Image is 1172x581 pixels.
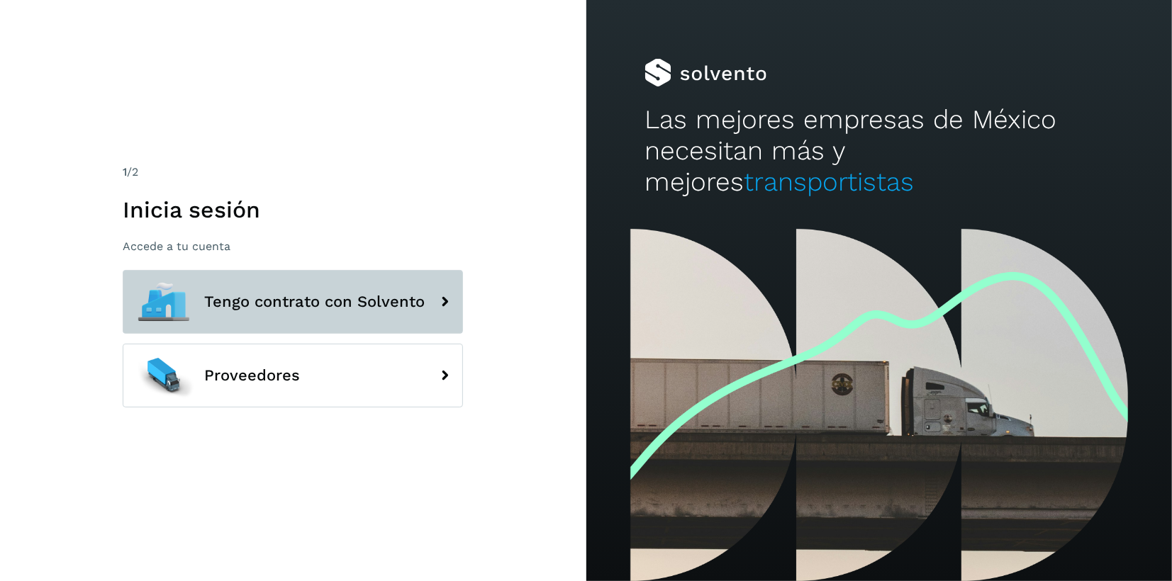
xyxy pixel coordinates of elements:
h2: Las mejores empresas de México necesitan más y mejores [644,104,1113,198]
button: Proveedores [123,344,463,407]
span: 1 [123,165,127,179]
button: Tengo contrato con Solvento [123,270,463,334]
span: Tengo contrato con Solvento [204,293,425,310]
div: /2 [123,164,463,181]
h1: Inicia sesión [123,196,463,223]
p: Accede a tu cuenta [123,239,463,253]
span: Proveedores [204,367,300,384]
span: transportistas [744,167,914,197]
